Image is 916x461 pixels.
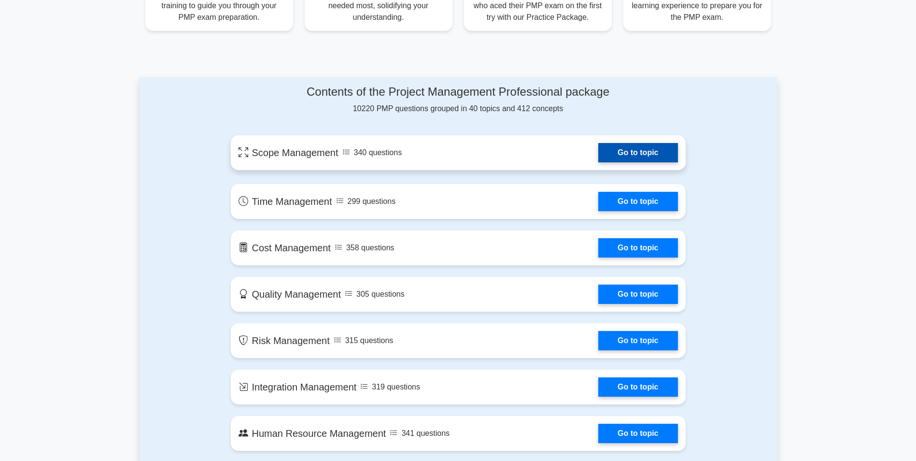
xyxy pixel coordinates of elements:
[598,192,677,211] a: Go to topic
[598,377,677,397] a: Go to topic
[598,285,677,304] a: Go to topic
[231,85,686,115] div: 10220 PMP questions grouped in 40 topics and 412 concepts
[598,424,677,443] a: Go to topic
[598,238,677,258] a: Go to topic
[598,143,677,162] a: Go to topic
[231,85,686,99] h4: Contents of the Project Management Professional package
[598,331,677,350] a: Go to topic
